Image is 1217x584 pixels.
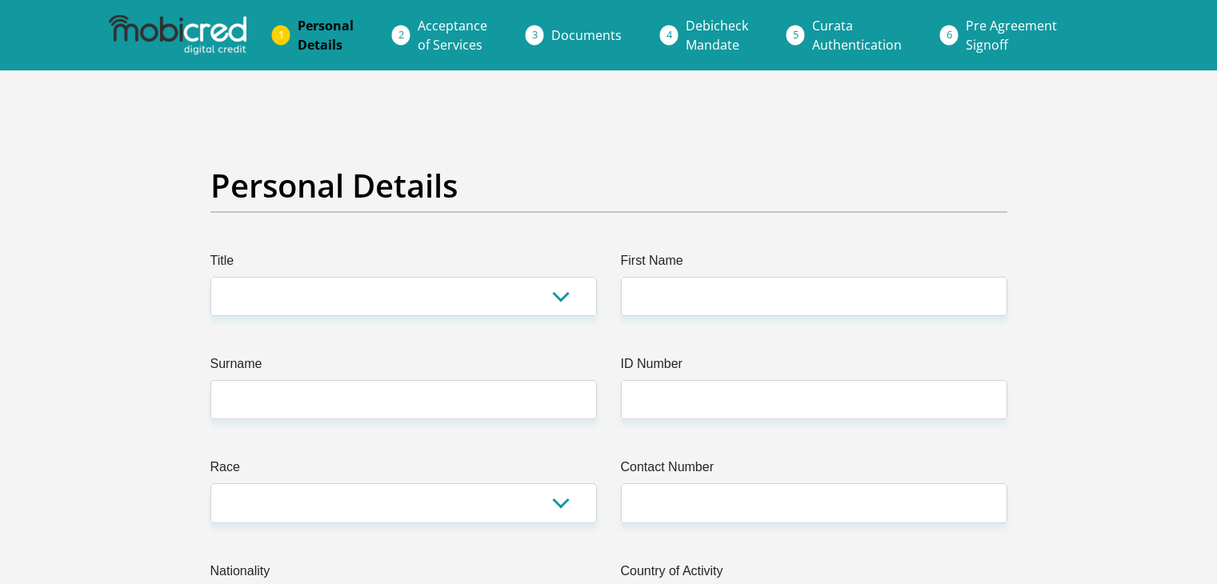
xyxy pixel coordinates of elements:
[418,17,487,54] span: Acceptance of Services
[621,354,1007,380] label: ID Number
[109,15,246,55] img: mobicred logo
[621,483,1007,522] input: Contact Number
[621,251,1007,277] label: First Name
[621,277,1007,316] input: First Name
[298,17,354,54] span: Personal Details
[210,251,597,277] label: Title
[812,17,902,54] span: Curata Authentication
[538,19,635,51] a: Documents
[799,10,915,61] a: CurataAuthentication
[966,17,1057,54] span: Pre Agreement Signoff
[621,380,1007,419] input: ID Number
[621,458,1007,483] label: Contact Number
[210,458,597,483] label: Race
[210,166,1007,205] h2: Personal Details
[285,10,366,61] a: PersonalDetails
[210,354,597,380] label: Surname
[210,380,597,419] input: Surname
[953,10,1070,61] a: Pre AgreementSignoff
[686,17,748,54] span: Debicheck Mandate
[405,10,500,61] a: Acceptanceof Services
[673,10,761,61] a: DebicheckMandate
[551,26,622,44] span: Documents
